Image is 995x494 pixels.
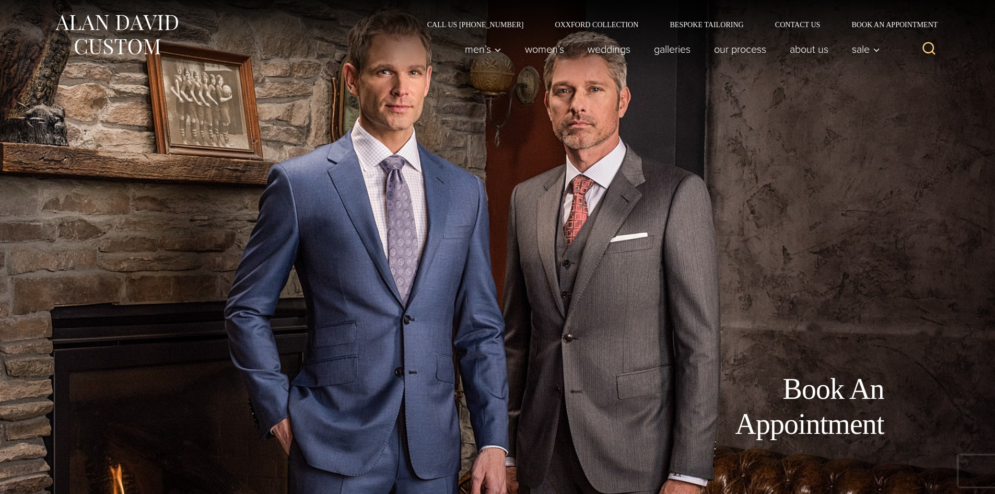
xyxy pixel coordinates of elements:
a: About Us [778,39,840,60]
a: Oxxford Collection [539,21,654,28]
a: Book an Appointment [836,21,941,28]
nav: Primary Navigation [453,39,885,60]
button: View Search Form [917,37,942,62]
a: Our Process [702,39,778,60]
img: Alan David Custom [54,12,179,58]
span: Men’s [465,44,501,54]
a: Bespoke Tailoring [654,21,759,28]
a: Galleries [642,39,702,60]
nav: Secondary Navigation [412,21,942,28]
a: weddings [576,39,642,60]
span: Sale [852,44,880,54]
a: Women’s [513,39,576,60]
h1: Book An Appointment [649,372,884,442]
a: Contact Us [759,21,836,28]
a: Call Us [PHONE_NUMBER] [412,21,540,28]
